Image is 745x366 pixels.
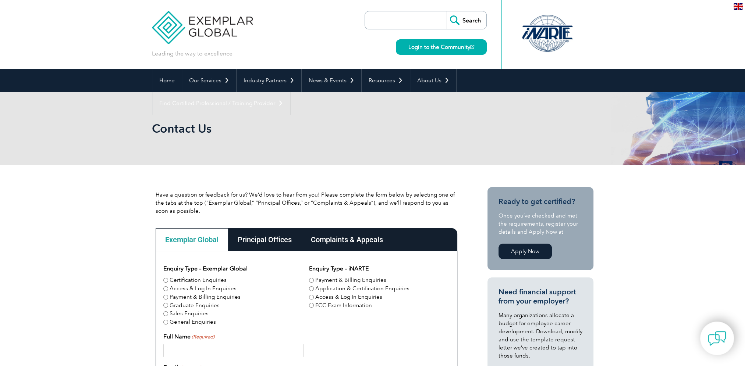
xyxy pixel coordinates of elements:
h3: Ready to get certified? [499,197,582,206]
a: Find Certified Professional / Training Provider [152,92,290,115]
img: en [734,3,743,10]
legend: Enquiry Type – iNARTE [309,264,369,273]
label: Graduate Enquiries [170,301,220,310]
p: Have a question or feedback for us? We’d love to hear from you! Please complete the form below by... [156,191,457,215]
h3: Need financial support from your employer? [499,287,582,306]
a: News & Events [302,69,361,92]
p: Once you’ve checked and met the requirements, register your details and Apply Now at [499,212,582,236]
a: Industry Partners [237,69,301,92]
legend: Enquiry Type – Exemplar Global [163,264,248,273]
h1: Contact Us [152,121,434,136]
input: Search [446,11,486,29]
label: FCC Exam Information [315,301,372,310]
div: Complaints & Appeals [301,228,393,251]
label: Sales Enquiries [170,309,209,318]
span: (Required) [191,333,214,341]
div: Principal Offices [228,228,301,251]
img: open_square.png [470,45,474,49]
label: Payment & Billing Enquiries [170,293,241,301]
a: Resources [362,69,410,92]
label: Certification Enquiries [170,276,227,284]
a: Home [152,69,182,92]
label: Application & Certification Enquiries [315,284,409,293]
div: Exemplar Global [156,228,228,251]
p: Leading the way to excellence [152,50,233,58]
label: Access & Log In Enquiries [315,293,382,301]
a: Our Services [182,69,236,92]
label: Access & Log In Enquiries [170,284,237,293]
a: About Us [410,69,456,92]
img: contact-chat.png [708,329,726,348]
label: Full Name [163,332,214,341]
a: Apply Now [499,244,552,259]
a: Login to the Community [396,39,487,55]
p: Many organizations allocate a budget for employee career development. Download, modify and use th... [499,311,582,360]
label: Payment & Billing Enquiries [315,276,386,284]
label: General Enquiries [170,318,216,326]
